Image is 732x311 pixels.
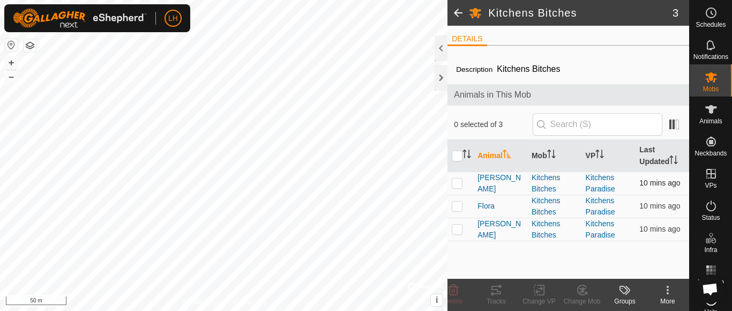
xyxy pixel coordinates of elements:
span: 22 Sept 2025, 8:18 am [639,225,680,233]
span: Schedules [696,21,726,28]
span: Delete [444,298,463,305]
div: Kitchens Bitches [532,218,577,241]
span: Infra [704,247,717,253]
th: VP [581,140,636,172]
a: Kitchens Paradise [586,173,615,193]
span: Flora [477,201,495,212]
a: Kitchens Paradise [586,219,615,239]
th: Last Updated [635,140,689,172]
button: – [5,70,18,83]
button: Map Layers [24,39,36,52]
div: Change Mob [561,297,603,306]
p-sorticon: Activate to sort [462,151,471,160]
div: More [646,297,689,306]
span: 0 selected of 3 [454,119,532,130]
a: Kitchens Paradise [586,196,615,216]
h2: Kitchens Bitches [488,6,673,19]
span: Animals in This Mob [454,88,683,101]
span: i [436,295,438,305]
th: Animal [473,140,527,172]
p-sorticon: Activate to sort [503,151,511,160]
span: Heatmap [698,279,724,285]
input: Search (S) [533,113,662,136]
button: + [5,56,18,69]
span: VPs [705,182,716,189]
div: Groups [603,297,646,306]
a: Privacy Policy [182,297,222,307]
span: Animals [699,118,722,124]
p-sorticon: Activate to sort [547,151,556,160]
span: 22 Sept 2025, 8:18 am [639,179,680,187]
th: Mob [527,140,581,172]
span: Status [701,214,720,221]
p-sorticon: Activate to sort [669,157,678,166]
a: Contact Us [234,297,266,307]
div: Kitchens Bitches [532,195,577,218]
p-sorticon: Activate to sort [595,151,604,160]
span: [PERSON_NAME] [477,172,523,195]
label: Description [456,65,492,73]
span: Neckbands [694,150,727,157]
button: Reset Map [5,39,18,51]
span: Mobs [703,86,719,92]
li: DETAILS [447,33,487,46]
div: Change VP [518,297,561,306]
img: Gallagher Logo [13,9,147,28]
div: Kitchens Bitches [532,172,577,195]
span: 3 [673,5,678,21]
span: [PERSON_NAME] [477,218,523,241]
span: Notifications [693,54,728,60]
span: 22 Sept 2025, 8:18 am [639,202,680,210]
div: Open chat [696,275,724,303]
span: LH [168,13,178,24]
div: Tracks [475,297,518,306]
span: Kitchens Bitches [492,60,564,78]
button: i [431,294,443,306]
